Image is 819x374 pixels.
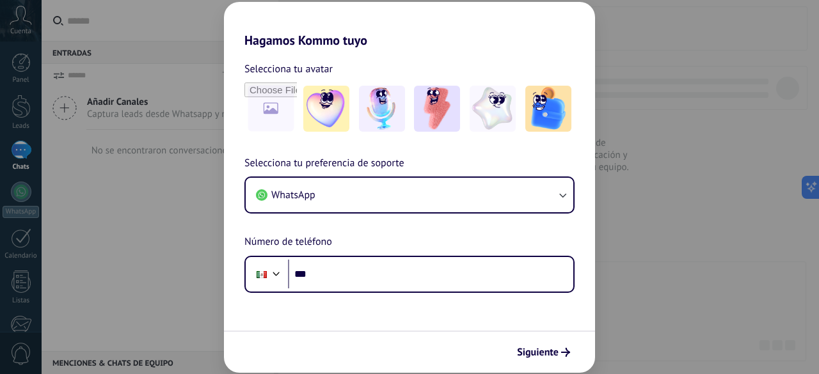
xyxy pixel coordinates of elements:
img: -2.jpeg [359,86,405,132]
button: WhatsApp [246,178,573,212]
span: Número de teléfono [244,234,332,251]
span: Siguiente [517,348,559,357]
button: Siguiente [511,341,576,363]
img: -3.jpeg [414,86,460,132]
span: Selecciona tu avatar [244,61,333,77]
img: -4.jpeg [470,86,516,132]
h2: Hagamos Kommo tuyo [224,2,595,48]
span: Selecciona tu preferencia de soporte [244,155,404,172]
img: -5.jpeg [525,86,571,132]
span: WhatsApp [271,189,315,201]
img: -1.jpeg [303,86,349,132]
div: Mexico: + 52 [250,261,274,288]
